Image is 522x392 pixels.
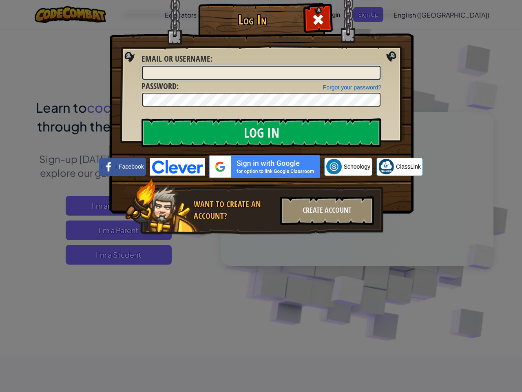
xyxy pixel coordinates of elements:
[194,198,275,222] div: Want to create an account?
[142,80,179,92] label: :
[119,163,144,171] span: Facebook
[142,80,177,91] span: Password
[200,13,304,27] h1: Log In
[150,158,205,176] img: clever-logo-blue.png
[323,84,381,91] a: Forgot your password?
[280,196,374,225] div: Create Account
[142,118,381,147] input: Log In
[101,159,117,174] img: facebook_small.png
[326,159,342,174] img: schoology.png
[209,155,320,178] img: gplus_sso_button2.svg
[378,159,394,174] img: classlink-logo-small.png
[344,163,370,171] span: Schoology
[396,163,421,171] span: ClassLink
[142,53,212,65] label: :
[142,53,210,64] span: Email or Username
